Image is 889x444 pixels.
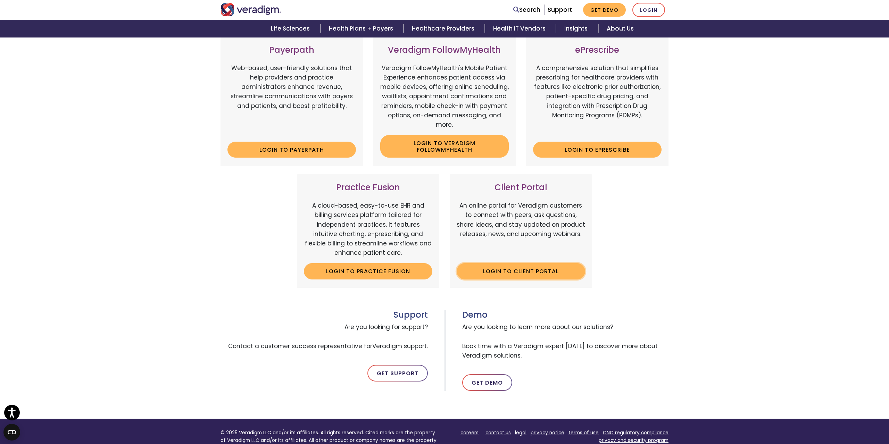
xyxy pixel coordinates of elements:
[583,3,626,17] a: Get Demo
[485,20,556,37] a: Health IT Vendors
[533,64,662,136] p: A comprehensive solution that simplifies prescribing for healthcare providers with features like ...
[603,429,668,436] a: ONC regulatory compliance
[457,183,585,193] h3: Client Portal
[227,45,356,55] h3: Payerpath
[304,183,432,193] h3: Practice Fusion
[372,342,428,350] span: Veradigm support.
[568,429,599,436] a: terms of use
[462,374,512,391] a: Get Demo
[556,20,598,37] a: Insights
[533,45,662,55] h3: ePrescribe
[513,5,540,15] a: Search
[263,20,320,37] a: Life Sciences
[321,20,404,37] a: Health Plans + Payers
[598,20,642,37] a: About Us
[380,64,509,129] p: Veradigm FollowMyHealth's Mobile Patient Experience enhances patient access via mobile devices, o...
[227,142,356,158] a: Login to Payerpath
[3,424,20,441] button: Open CMP widget
[531,429,564,436] a: privacy notice
[548,6,572,14] a: Support
[462,310,668,320] h3: Demo
[457,263,585,279] a: Login to Client Portal
[457,201,585,258] p: An online portal for Veradigm customers to connect with peers, ask questions, share ideas, and st...
[404,20,485,37] a: Healthcare Providers
[221,3,281,16] img: Veradigm logo
[460,429,479,436] a: careers
[599,437,668,444] a: privacy and security program
[221,310,428,320] h3: Support
[632,3,665,17] a: Login
[462,320,668,363] span: Are you looking to learn more about our solutions? Book time with a Veradigm expert [DATE] to dis...
[533,142,662,158] a: Login to ePrescribe
[221,320,428,354] span: Are you looking for support? Contact a customer success representative for
[367,365,428,382] a: Get Support
[380,135,509,158] a: Login to Veradigm FollowMyHealth
[304,263,432,279] a: Login to Practice Fusion
[227,64,356,136] p: Web-based, user-friendly solutions that help providers and practice administrators enhance revenu...
[485,429,511,436] a: contact us
[304,201,432,258] p: A cloud-based, easy-to-use EHR and billing services platform tailored for independent practices. ...
[380,45,509,55] h3: Veradigm FollowMyHealth
[515,429,526,436] a: legal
